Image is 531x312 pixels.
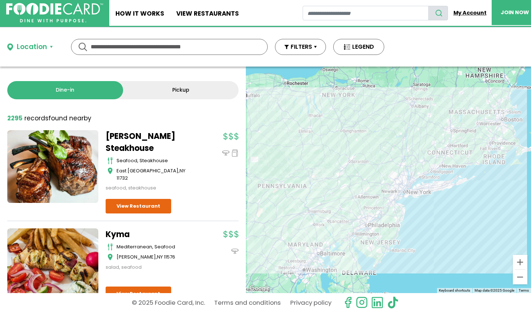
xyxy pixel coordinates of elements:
[231,149,239,157] img: pickup_icon.svg
[7,81,123,99] a: Dine-in
[7,114,91,123] div: found nearby
[132,296,205,309] p: © 2025 Foodie Card, Inc.
[387,296,399,309] img: tiktok.svg
[117,175,128,181] span: 11732
[7,114,23,123] strong: 2295
[117,167,197,181] div: ,
[117,253,156,260] span: [PERSON_NAME]
[117,167,178,174] span: East [GEOGRAPHIC_DATA]
[513,255,527,269] button: Zoom in
[7,42,53,52] button: Location
[222,149,229,157] img: dinein_icon.svg
[275,39,326,55] button: FILTERS
[231,248,239,255] img: dinein_icon.svg
[106,130,197,154] a: [PERSON_NAME] Steakhouse
[248,284,272,293] a: Open this area in Google Maps (opens a new window)
[106,228,197,240] a: Kyma
[513,270,527,284] button: Zoom out
[106,199,171,213] a: View Restaurant
[475,288,514,292] span: Map data ©2025 Google
[117,243,197,251] div: mediterranean, seafood
[106,184,197,192] div: seafood, steakhouse
[106,287,171,301] a: View Restaurant
[107,243,113,251] img: cutlery_icon.svg
[107,157,113,164] img: cutlery_icon.svg
[106,264,197,271] div: salad, seafood
[117,157,197,164] div: seafood, steakhouse
[290,296,331,309] a: Privacy policy
[107,167,113,175] img: map_icon.svg
[303,6,429,20] input: restaurant search
[333,39,384,55] button: LEGEND
[107,253,113,261] img: map_icon.svg
[6,3,103,23] img: FoodieCard; Eat, Drink, Save, Donate
[248,284,272,293] img: Google
[180,167,185,174] span: NY
[164,253,175,260] span: 11576
[214,296,281,309] a: Terms and conditions
[117,253,197,261] div: ,
[24,114,48,123] span: records
[17,42,47,52] div: Location
[428,6,448,20] button: search
[123,81,239,99] a: Pickup
[448,6,492,20] a: My Account
[519,288,529,292] a: Terms
[371,296,383,309] img: linkedin.svg
[157,253,163,260] span: NY
[342,296,354,309] svg: check us out on facebook
[439,288,470,293] button: Keyboard shortcuts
